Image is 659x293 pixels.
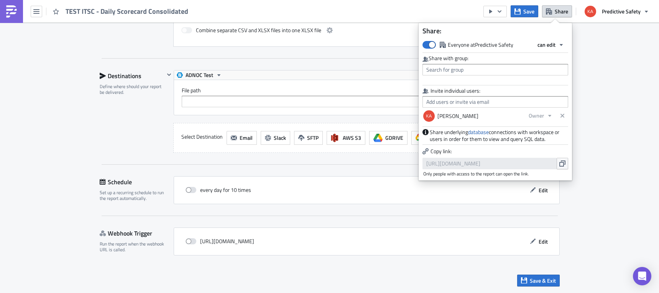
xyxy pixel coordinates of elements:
div: [PERSON_NAME] [434,110,516,123]
span: can edit [537,41,555,49]
button: Slack [261,131,290,145]
span: Slack [274,134,286,142]
button: can edit [534,39,568,51]
span: Owner [529,111,544,119]
input: Add users or invite via em ail [422,96,568,108]
div: Schedule [100,176,174,188]
span: Share [555,7,568,15]
button: Save & Exit [517,275,560,286]
button: Owner [525,110,557,121]
span: Edit [539,237,548,246]
button: GDRIVE [369,131,408,145]
a: database [468,128,489,136]
button: Edit [526,184,552,196]
button: SFTP [294,131,323,145]
div: Destinations [100,70,164,82]
img: Avatar [584,5,597,18]
button: Buckets [411,131,450,145]
div: Webhook Trigger [100,228,174,239]
button: Hide content [164,70,174,79]
button: Predictive Safety [580,3,653,20]
p: Copy link: [422,147,568,156]
input: Search for group [422,64,568,75]
span: TEST ITSC - Daily Scorecard Consolidated [66,7,189,16]
span: GDRIVE [385,134,403,142]
label: Invite individual users: [422,87,568,94]
span: Save [523,7,534,15]
span: Email [240,134,253,142]
button: Email [227,131,257,145]
button: Share [542,5,572,17]
button: Azure Storage BlobADNOC Test [174,70,225,80]
label: File path [182,87,552,94]
div: Share with group: [422,55,568,62]
button: Save [511,5,538,17]
label: Select Destination [181,131,223,142]
span: AWS S3 [343,134,361,142]
button: Edit [526,236,552,247]
div: Set up a recurring schedule to run the report automatically. [100,190,169,201]
span: Edit [539,186,548,194]
div: Open Intercom Messenger [633,267,651,285]
span: Save & Exit [530,277,556,285]
span: Only people with access to the report can open the link. [423,171,568,177]
img: PushMetrics [5,5,18,18]
span: Share underlying connections with workspace or users in order for them to view and query SQL data. [430,129,568,142]
h4: Share: [419,27,572,35]
div: every day for 10 times [186,184,251,196]
span: SFTP [307,134,319,142]
label: Everyone at Predictive Safety [422,41,513,49]
span: ADNOC Test [186,70,213,80]
button: AWS S3 [327,131,365,145]
img: Avatar [422,110,435,123]
span: Azure Storage Blob [177,72,183,78]
div: Define where should your report be delivered. [100,83,164,95]
span: Predictive Safety [602,7,641,15]
span: Combine separate CSV and XLSX files into one XLSX file [196,26,321,35]
div: [URL][DOMAIN_NAME] [186,236,254,247]
div: Run the report when the webhook URL is called. [100,241,169,253]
